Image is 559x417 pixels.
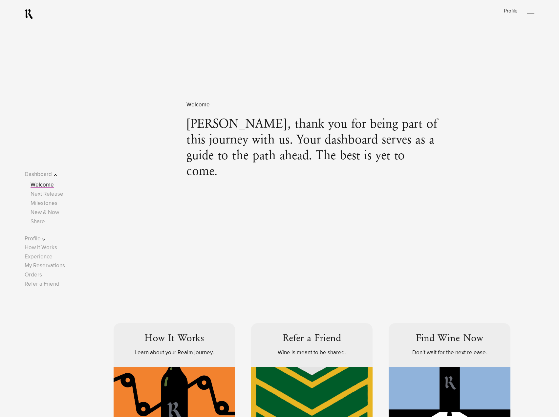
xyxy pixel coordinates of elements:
a: Milestones [31,201,57,206]
a: How It Works [25,245,57,251]
a: New & Now [31,210,59,215]
div: Learn about your Realm journey. [123,348,225,357]
a: Experience [25,254,53,260]
a: Orders [25,272,42,278]
button: Dashboard [25,170,66,179]
div: Don’t wait for the next release. [398,348,500,357]
a: Profile [504,9,517,13]
a: RealmCellars [25,9,33,19]
h3: Refer a Friend [283,333,341,345]
a: Welcome [31,182,54,188]
a: Share [31,219,45,225]
h3: Find Wine Now [416,333,483,345]
span: Welcome [186,100,438,109]
a: My Reservations [25,263,65,269]
a: Next Release [31,191,63,197]
div: Wine is meant to be shared. [261,348,363,357]
h3: How It Works [144,333,204,345]
button: Profile [25,234,66,243]
span: [PERSON_NAME], thank you for being part of this journey with us. Your dashboard serves as a guide... [186,117,438,180]
a: Refer a Friend [25,281,59,287]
